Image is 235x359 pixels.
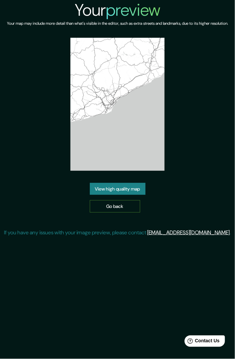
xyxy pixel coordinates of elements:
a: Go back [90,200,140,213]
img: created-map-preview [70,38,165,171]
iframe: Help widget launcher [176,333,228,352]
a: View high quality map [90,183,146,195]
a: [EMAIL_ADDRESS][DOMAIN_NAME] [148,229,230,236]
h6: Your map may include more detail than what's visible in the editor, such as extra streets and lan... [7,20,228,27]
p: If you have any issues with your image preview, please contact . [4,229,231,237]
